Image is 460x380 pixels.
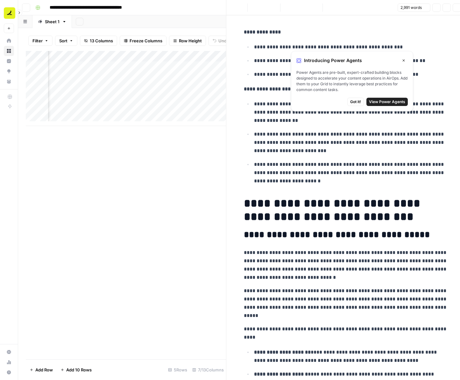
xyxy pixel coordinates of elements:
div: 7/13 Columns [190,365,226,375]
button: Help + Support [4,367,14,377]
div: 5 Rows [166,365,190,375]
span: Power Agents are pre-built, expert-crafted building blocks designed to accelerate your content op... [296,70,408,93]
span: 13 Columns [90,38,113,44]
span: 2,991 words [400,5,422,11]
span: Filter [32,38,43,44]
button: Filter [28,36,53,46]
a: Browse [4,46,14,56]
a: Opportunities [4,66,14,76]
button: 2,991 words [398,4,430,12]
a: Settings [4,347,14,357]
button: Freeze Columns [120,36,166,46]
span: Sort [59,38,67,44]
a: Sheet 1 [32,15,72,28]
span: Got it! [350,99,361,105]
button: View Power Agents [366,98,408,106]
button: Sort [55,36,77,46]
span: Add Row [35,367,53,373]
a: Home [4,36,14,46]
button: Undo [209,36,233,46]
button: Workspace: Ramp [4,5,14,21]
span: Undo [218,38,229,44]
a: Usage [4,357,14,367]
span: Freeze Columns [130,38,162,44]
a: Your Data [4,76,14,87]
div: Sheet 1 [45,18,60,25]
img: Ramp Logo [4,7,15,19]
button: Add 10 Rows [57,365,96,375]
div: Introducing Power Agents [296,56,408,65]
button: Got it! [347,98,364,106]
a: Insights [4,56,14,66]
button: Add Row [26,365,57,375]
span: Add 10 Rows [66,367,92,373]
button: Row Height [169,36,206,46]
button: 13 Columns [80,36,117,46]
span: View Power Agents [369,99,405,105]
span: Row Height [179,38,202,44]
